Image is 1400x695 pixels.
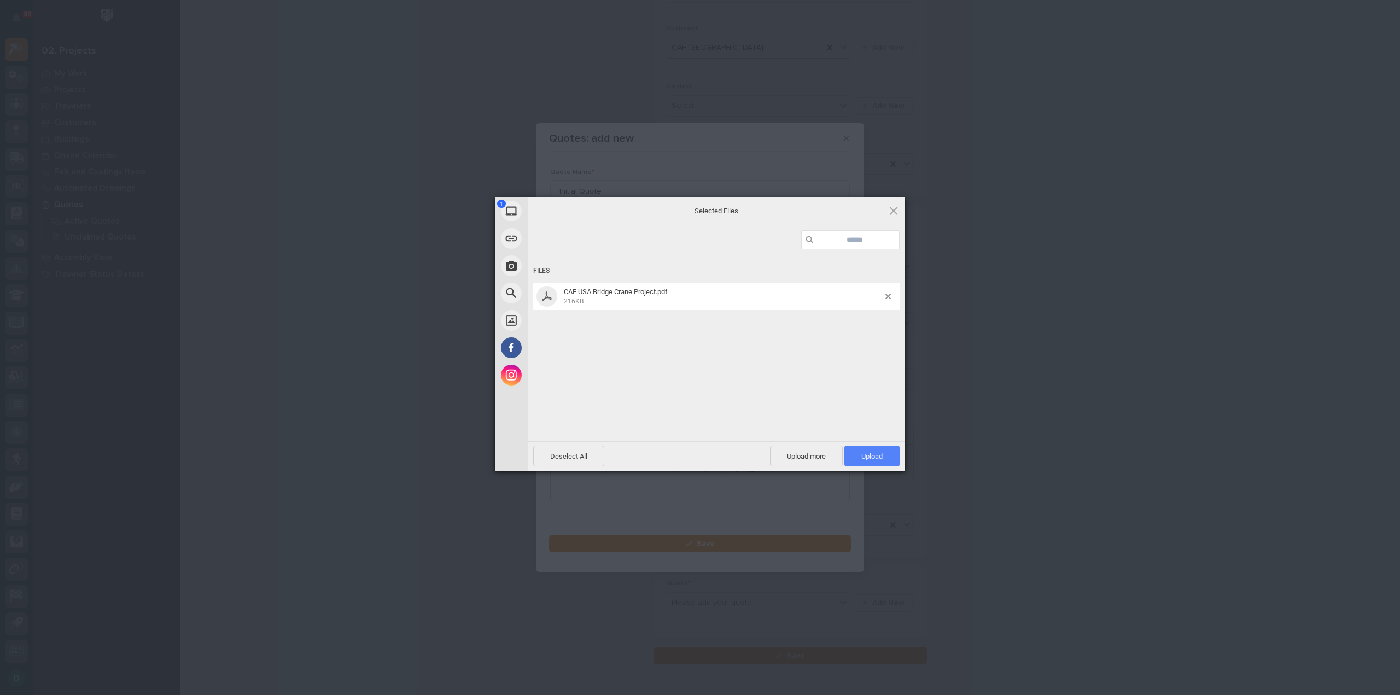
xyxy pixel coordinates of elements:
[495,197,626,225] div: My Device
[564,297,584,305] span: 216KB
[533,446,604,466] span: Deselect All
[495,334,626,361] div: Facebook
[495,279,626,307] div: Web Search
[533,261,900,281] div: Files
[607,206,826,215] span: Selected Files
[495,252,626,279] div: Take Photo
[888,205,900,217] span: Click here or hit ESC to close picker
[495,225,626,252] div: Link (URL)
[861,452,883,460] span: Upload
[564,288,668,296] span: CAF USA Bridge Crane Project.pdf
[770,446,843,466] span: Upload more
[495,307,626,334] div: Unsplash
[561,288,885,306] span: CAF USA Bridge Crane Project.pdf
[844,446,900,466] span: Upload
[495,361,626,389] div: Instagram
[497,200,506,208] span: 1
